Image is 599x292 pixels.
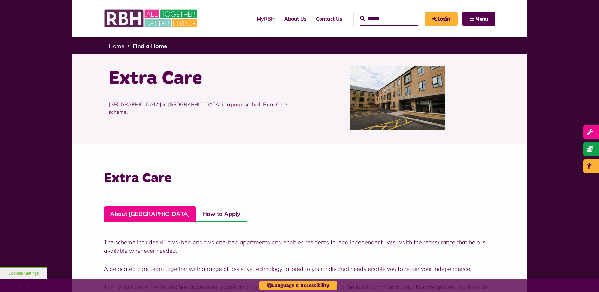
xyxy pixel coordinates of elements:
[104,169,495,187] h3: Extra Care
[133,42,167,50] a: Find a Home
[350,66,445,130] img: Hare Hill 108
[109,91,295,125] p: [GEOGRAPHIC_DATA] in [GEOGRAPHIC_DATA] is a purpose-built Extra Care scheme.
[252,10,279,27] a: MyRBH
[425,12,458,26] a: MyRBH
[104,265,495,273] p: A dedicated care team together with a range of assistive technology tailored to your individual n...
[475,16,488,21] span: Menu
[279,10,311,27] a: About Us
[311,10,347,27] a: Contact Us
[196,206,247,222] a: How to Apply
[104,6,199,31] img: RBH
[104,206,196,222] a: About [GEOGRAPHIC_DATA]
[462,12,495,26] button: Navigation
[109,42,124,50] a: Home
[109,66,295,91] h1: Extra Care
[259,281,337,290] button: Language & Accessibility
[104,238,495,255] p: The scheme includes 41 two-bed and two one-bed apartments and enables residents to lead independe...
